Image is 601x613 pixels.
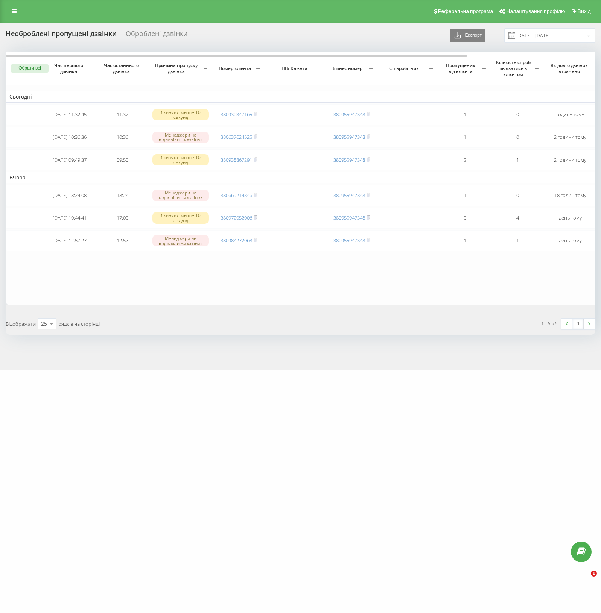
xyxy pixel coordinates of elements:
[438,8,493,14] span: Реферальна програма
[221,237,252,244] a: 380984272068
[43,127,96,148] td: [DATE] 10:36:36
[152,190,209,201] div: Менеджери не відповіли на дзвінок
[442,62,481,74] span: Пропущених від клієнта
[544,149,596,170] td: 2 години тому
[96,149,149,170] td: 09:50
[591,571,597,577] span: 1
[102,62,143,74] span: Час останнього дзвінка
[11,64,49,73] button: Обрати всі
[126,30,187,41] div: Оброблені дзвінки
[216,65,255,71] span: Номер клієнта
[152,235,209,246] div: Менеджери не відповіли на дзвінок
[49,62,90,74] span: Час першого дзвінка
[333,237,365,244] a: 380955947348
[333,156,365,163] a: 380955947348
[575,571,593,589] iframe: Intercom live chat
[41,320,47,328] div: 25
[272,65,319,71] span: ПІБ Клієнта
[6,320,36,327] span: Відображати
[491,127,544,148] td: 0
[96,127,149,148] td: 10:36
[544,208,596,229] td: день тому
[382,65,428,71] span: Співробітник
[96,230,149,251] td: 12:57
[438,127,491,148] td: 1
[333,111,365,118] a: 380955947348
[438,208,491,229] td: 3
[152,212,209,223] div: Скинуто раніше 10 секунд
[96,185,149,206] td: 18:24
[578,8,591,14] span: Вихід
[96,208,149,229] td: 17:03
[438,104,491,125] td: 1
[43,149,96,170] td: [DATE] 09:49:37
[450,29,485,42] button: Експорт
[333,134,365,140] a: 380955947348
[43,104,96,125] td: [DATE] 11:32:45
[152,154,209,165] div: Скинуто раніше 10 секунд
[58,320,100,327] span: рядків на сторінці
[221,156,252,163] a: 380938867291
[544,230,596,251] td: день тому
[96,104,149,125] td: 11:32
[491,230,544,251] td: 1
[438,149,491,170] td: 2
[506,8,565,14] span: Налаштування профілю
[438,185,491,206] td: 1
[572,319,584,329] a: 1
[541,320,557,327] div: 1 - 6 з 6
[333,192,365,199] a: 380955947348
[491,208,544,229] td: 4
[544,185,596,206] td: 18 годин тому
[43,208,96,229] td: [DATE] 10:44:41
[550,62,590,74] span: Як довго дзвінок втрачено
[152,109,209,120] div: Скинуто раніше 10 секунд
[544,127,596,148] td: 2 години тому
[43,230,96,251] td: [DATE] 12:57:27
[6,30,117,41] div: Необроблені пропущені дзвінки
[544,104,596,125] td: годину тому
[329,65,368,71] span: Бізнес номер
[221,214,252,221] a: 380972052006
[221,134,252,140] a: 380637624525
[152,62,202,74] span: Причина пропуску дзвінка
[221,192,252,199] a: 380669214346
[491,185,544,206] td: 0
[491,104,544,125] td: 0
[221,111,252,118] a: 380930347165
[495,59,533,77] span: Кількість спроб зв'язатись з клієнтом
[438,230,491,251] td: 1
[43,185,96,206] td: [DATE] 18:24:08
[152,132,209,143] div: Менеджери не відповіли на дзвінок
[333,214,365,221] a: 380955947348
[491,149,544,170] td: 1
